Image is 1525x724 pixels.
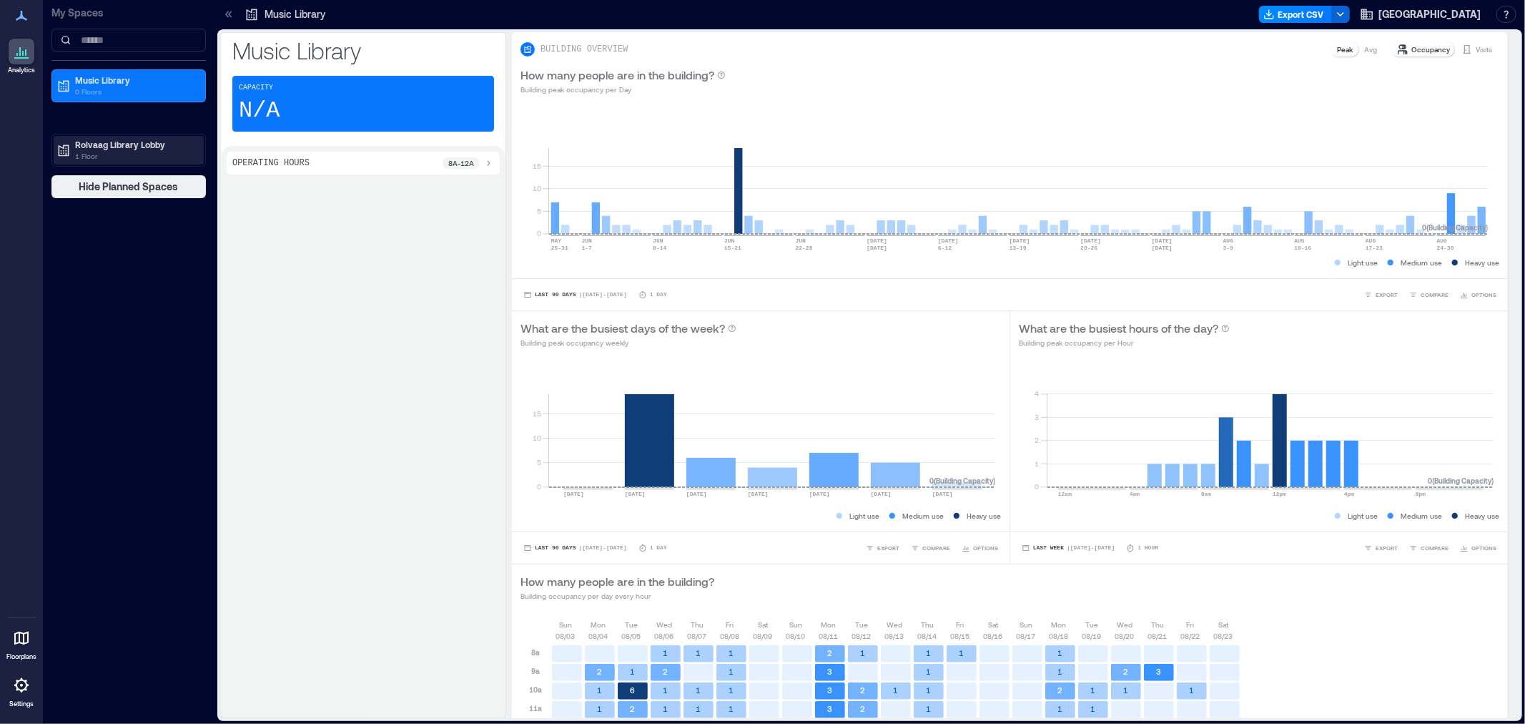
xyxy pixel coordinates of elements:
[863,541,902,555] button: EXPORT
[1010,245,1027,251] text: 13-19
[1401,510,1442,522] p: Medium use
[927,667,932,676] text: 1
[1406,288,1451,302] button: COMPARE
[663,685,668,695] text: 1
[51,6,206,20] p: My Spaces
[1471,290,1496,299] span: OPTIONS
[520,288,630,302] button: Last 90 Days |[DATE]-[DATE]
[724,245,741,251] text: 15-21
[696,648,701,657] text: 1
[533,184,541,192] tspan: 10
[921,619,934,630] p: Thu
[988,619,998,630] p: Sat
[1058,491,1072,497] text: 12am
[631,685,636,695] text: 6
[1294,238,1305,244] text: AUG
[927,704,932,713] text: 1
[520,573,714,590] p: How many people are in the building?
[754,630,773,642] p: 08/09
[1187,619,1195,630] p: Fri
[9,700,34,708] p: Settings
[75,150,195,162] p: 1 Floor
[1471,544,1496,552] span: OPTIONS
[1401,257,1442,268] p: Medium use
[1476,44,1492,55] p: Visits
[537,482,541,491] tspan: 0
[951,630,970,642] p: 08/15
[650,544,667,552] p: 1 Day
[902,510,944,522] p: Medium use
[529,684,542,695] p: 10a
[1361,288,1401,302] button: EXPORT
[819,630,839,642] p: 08/11
[1035,482,1040,491] tspan: 0
[726,619,734,630] p: Fri
[533,434,541,442] tspan: 10
[849,510,879,522] p: Light use
[533,162,541,170] tspan: 15
[1406,541,1451,555] button: COMPARE
[1124,667,1129,676] text: 2
[871,491,892,497] text: [DATE]
[1181,630,1200,642] p: 08/22
[559,619,572,630] p: Sun
[653,238,663,244] text: JUN
[232,157,310,169] p: Operating Hours
[75,86,195,97] p: 0 Floors
[918,630,937,642] p: 08/14
[828,667,833,676] text: 3
[232,36,494,64] p: Music Library
[828,704,833,713] text: 3
[563,491,584,497] text: [DATE]
[967,510,1001,522] p: Heavy use
[1115,630,1135,642] p: 08/20
[1035,389,1040,398] tspan: 4
[686,491,707,497] text: [DATE]
[1019,541,1117,555] button: Last Week |[DATE]-[DATE]
[1465,257,1499,268] p: Heavy use
[1259,6,1332,23] button: Export CSV
[448,157,474,169] p: 8a - 12a
[551,238,562,244] text: MAY
[51,175,206,198] button: Hide Planned Spaces
[239,97,280,125] p: N/A
[1437,238,1448,244] text: AUG
[1457,541,1499,555] button: OPTIONS
[1151,619,1164,630] p: Thu
[1152,238,1173,244] text: [DATE]
[1465,510,1499,522] p: Heavy use
[1019,337,1230,348] p: Building peak occupancy per Hour
[520,84,726,95] p: Building peak occupancy per Day
[556,630,576,642] p: 08/03
[75,74,195,86] p: Music Library
[1421,544,1448,552] span: COMPARE
[938,245,952,251] text: 6-12
[688,630,707,642] p: 08/07
[796,238,806,244] text: JUN
[537,229,541,238] tspan: 0
[1437,245,1454,251] text: 24-30
[696,685,701,695] text: 1
[1348,257,1378,268] p: Light use
[520,320,725,337] p: What are the busiest days of the week?
[1421,290,1448,299] span: COMPARE
[796,245,813,251] text: 22-28
[938,238,959,244] text: [DATE]
[922,544,950,552] span: COMPARE
[650,290,667,299] p: 1 Day
[1366,245,1383,251] text: 17-23
[729,667,734,676] text: 1
[721,630,740,642] p: 08/08
[1130,491,1140,497] text: 4am
[1218,619,1228,630] p: Sat
[1080,238,1101,244] text: [DATE]
[932,491,953,497] text: [DATE]
[1214,630,1233,642] p: 08/23
[265,7,325,21] p: Music Library
[861,685,866,695] text: 2
[1364,44,1377,55] p: Avg
[1124,685,1129,695] text: 1
[786,630,806,642] p: 08/10
[758,619,768,630] p: Sat
[809,491,830,497] text: [DATE]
